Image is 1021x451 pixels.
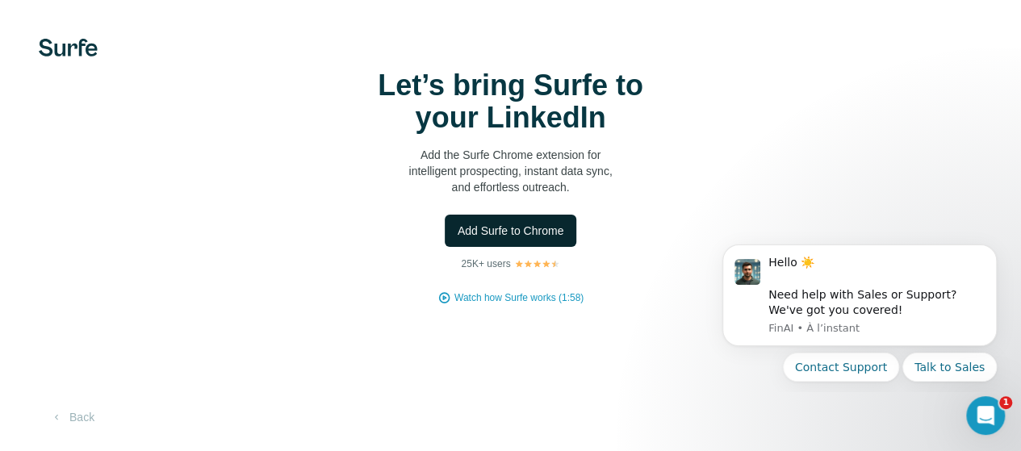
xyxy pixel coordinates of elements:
[514,259,560,269] img: Rating Stars
[461,257,510,271] p: 25K+ users
[445,215,577,247] button: Add Surfe to Chrome
[349,147,672,195] p: Add the Surfe Chrome extension for intelligent prospecting, instant data sync, and effortless out...
[349,69,672,134] h1: Let’s bring Surfe to your LinkedIn
[39,403,106,432] button: Back
[698,232,1021,391] iframe: Intercom notifications message
[966,396,1005,435] iframe: Intercom live chat
[454,290,584,305] button: Watch how Surfe works (1:58)
[39,39,98,56] img: Surfe's logo
[458,223,564,239] span: Add Surfe to Chrome
[999,396,1012,409] span: 1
